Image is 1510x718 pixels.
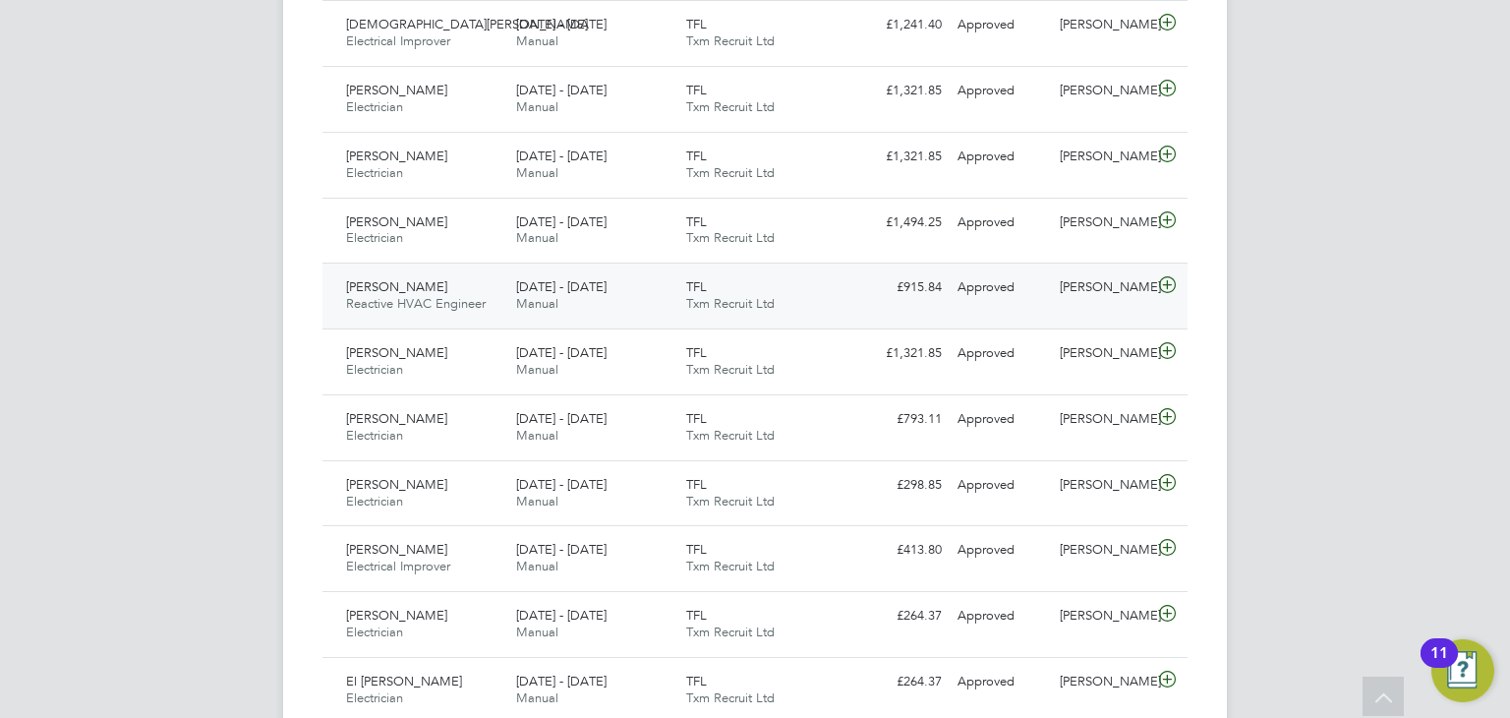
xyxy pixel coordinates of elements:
div: [PERSON_NAME] [1052,600,1154,632]
span: Txm Recruit Ltd [686,689,775,706]
span: Txm Recruit Ltd [686,164,775,181]
span: [PERSON_NAME] [346,541,447,558]
span: [DATE] - [DATE] [516,344,607,361]
div: £1,321.85 [847,337,950,370]
span: Electrical Improver [346,558,450,574]
span: [PERSON_NAME] [346,476,447,493]
span: Electrician [346,689,403,706]
div: £1,321.85 [847,75,950,107]
span: Electrician [346,493,403,509]
span: Manual [516,164,558,181]
div: [PERSON_NAME] [1052,207,1154,239]
span: Electrician [346,164,403,181]
span: [PERSON_NAME] [346,213,447,230]
span: Manual [516,624,558,640]
span: Manual [516,493,558,509]
span: Txm Recruit Ltd [686,493,775,509]
span: [DEMOGRAPHIC_DATA][PERSON_NAME] [346,16,588,32]
span: TFL [686,148,707,164]
div: £915.84 [847,271,950,304]
span: TFL [686,476,707,493]
span: [PERSON_NAME] [346,148,447,164]
div: £298.85 [847,469,950,502]
div: [PERSON_NAME] [1052,141,1154,173]
div: £264.37 [847,666,950,698]
div: [PERSON_NAME] [1052,534,1154,567]
div: Approved [950,271,1052,304]
span: [DATE] - [DATE] [516,673,607,689]
span: Electrician [346,624,403,640]
span: [PERSON_NAME] [346,410,447,427]
span: El [PERSON_NAME] [346,673,462,689]
div: [PERSON_NAME] [1052,403,1154,436]
span: Electrician [346,361,403,378]
span: TFL [686,344,707,361]
span: Manual [516,427,558,444]
div: [PERSON_NAME] [1052,75,1154,107]
button: Open Resource Center, 11 new notifications [1431,639,1494,702]
div: £1,494.25 [847,207,950,239]
div: Approved [950,9,1052,41]
span: Manual [516,558,558,574]
span: Manual [516,295,558,312]
div: £1,241.40 [847,9,950,41]
span: Electrician [346,229,403,246]
span: Txm Recruit Ltd [686,361,775,378]
span: Manual [516,32,558,49]
span: TFL [686,213,707,230]
span: [PERSON_NAME] [346,278,447,295]
span: [DATE] - [DATE] [516,148,607,164]
span: Txm Recruit Ltd [686,427,775,444]
span: Manual [516,689,558,706]
span: Txm Recruit Ltd [686,32,775,49]
span: [DATE] - [DATE] [516,476,607,493]
span: [DATE] - [DATE] [516,82,607,98]
span: Electrical Improver [346,32,450,49]
span: TFL [686,607,707,624]
span: Txm Recruit Ltd [686,624,775,640]
div: £1,321.85 [847,141,950,173]
div: £413.80 [847,534,950,567]
div: £793.11 [847,403,950,436]
span: TFL [686,541,707,558]
span: Electrician [346,98,403,115]
span: TFL [686,82,707,98]
span: [DATE] - [DATE] [516,213,607,230]
span: [DATE] - [DATE] [516,541,607,558]
div: [PERSON_NAME] [1052,9,1154,41]
span: [PERSON_NAME] [346,344,447,361]
div: [PERSON_NAME] [1052,337,1154,370]
span: TFL [686,278,707,295]
span: Manual [516,98,558,115]
div: Approved [950,75,1052,107]
span: Txm Recruit Ltd [686,229,775,246]
div: [PERSON_NAME] [1052,271,1154,304]
div: [PERSON_NAME] [1052,469,1154,502]
span: TFL [686,673,707,689]
div: Approved [950,141,1052,173]
span: Txm Recruit Ltd [686,558,775,574]
span: Txm Recruit Ltd [686,98,775,115]
span: [DATE] - [DATE] [516,607,607,624]
span: [PERSON_NAME] [346,82,447,98]
span: [PERSON_NAME] [346,607,447,624]
span: [DATE] - [DATE] [516,410,607,427]
div: Approved [950,337,1052,370]
span: Manual [516,229,558,246]
div: Approved [950,666,1052,698]
div: Approved [950,600,1052,632]
div: Approved [950,534,1052,567]
span: TFL [686,16,707,32]
div: 11 [1430,653,1448,679]
div: £264.37 [847,600,950,632]
span: [DATE] - [DATE] [516,278,607,295]
span: Txm Recruit Ltd [686,295,775,312]
div: [PERSON_NAME] [1052,666,1154,698]
span: Reactive HVAC Engineer [346,295,486,312]
span: Electrician [346,427,403,444]
span: Manual [516,361,558,378]
span: TFL [686,410,707,427]
div: Approved [950,207,1052,239]
div: Approved [950,403,1052,436]
div: Approved [950,469,1052,502]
